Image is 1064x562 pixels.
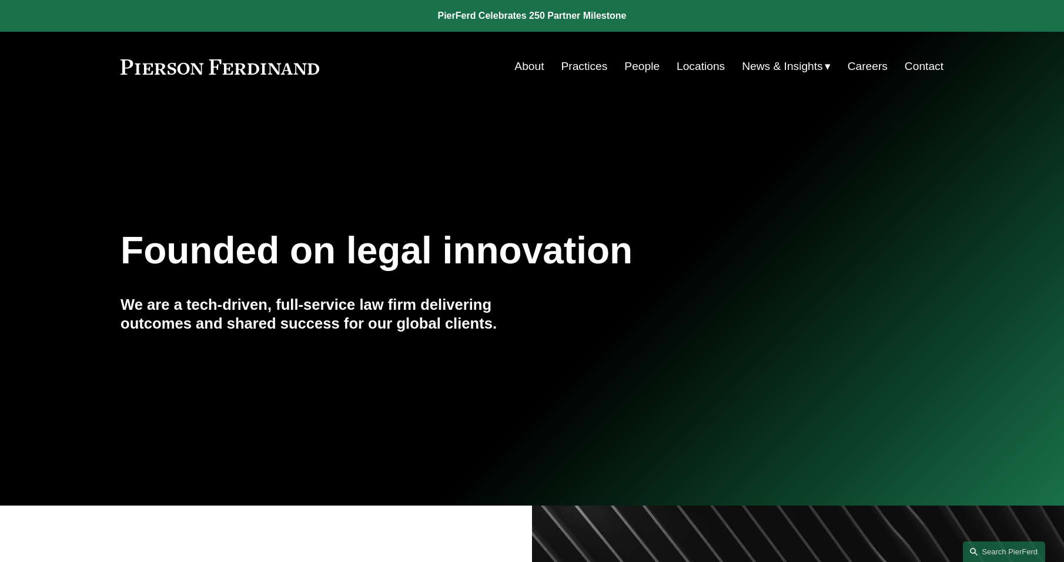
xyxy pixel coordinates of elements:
a: folder dropdown [742,55,831,78]
a: About [514,55,544,78]
h1: Founded on legal innovation [121,229,807,272]
a: Practices [561,55,607,78]
a: Locations [677,55,725,78]
span: News & Insights [742,56,823,77]
h4: We are a tech-driven, full-service law firm delivering outcomes and shared success for our global... [121,295,532,333]
a: Careers [848,55,888,78]
a: Search this site [963,541,1045,562]
a: Contact [905,55,943,78]
a: People [624,55,660,78]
